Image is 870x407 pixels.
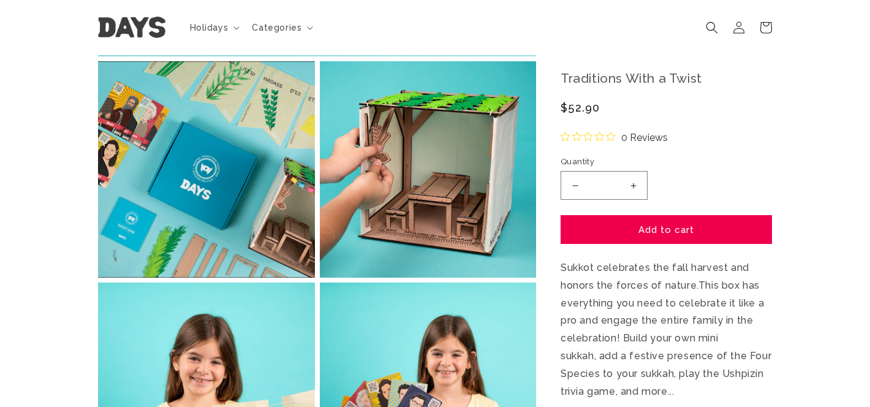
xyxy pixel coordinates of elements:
span: 0 Reviews [621,128,668,146]
span: Sukkot celebrates the fall harvest and honors the forces of nature. This box has everything you n... [561,262,771,397]
summary: Categories [244,15,318,40]
summary: Search [698,14,725,41]
span: Categories [252,22,301,33]
p: Traditions With a Twist [561,67,772,90]
button: Add to cart [561,215,772,244]
span: $52.90 [561,99,600,116]
span: Holidays [190,22,229,33]
img: Days United [98,17,165,39]
label: Quantity [561,156,772,168]
summary: Holidays [183,15,245,40]
button: Rated 0 out of 5 stars from 0 reviews. Jump to reviews. [561,128,668,146]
